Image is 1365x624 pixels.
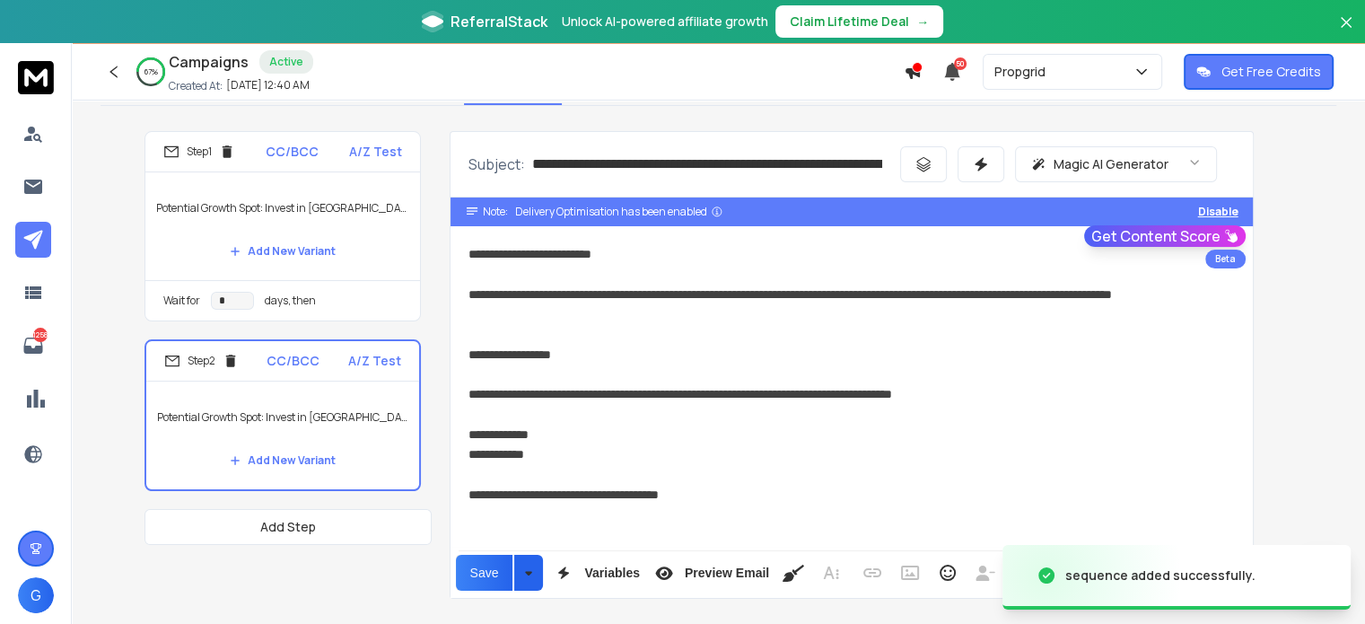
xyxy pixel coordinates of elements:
[483,205,508,219] span: Note:
[1205,250,1246,268] div: Beta
[1054,155,1168,173] p: Magic AI Generator
[855,555,889,591] button: Insert Link (Ctrl+K)
[15,328,51,364] a: 1258
[163,144,235,160] div: Step 1
[169,51,249,73] h1: Campaigns
[33,328,48,342] p: 1258
[265,294,316,308] p: days, then
[1221,63,1321,81] p: Get Free Credits
[893,555,927,591] button: Insert Image (Ctrl+P)
[581,566,643,581] span: Variables
[456,555,513,591] button: Save
[164,353,239,369] div: Step 2
[18,577,54,613] button: G
[681,566,773,581] span: Preview Email
[1015,146,1217,182] button: Magic AI Generator
[226,78,310,92] p: [DATE] 12:40 AM
[451,11,547,32] span: ReferralStack
[215,233,350,269] button: Add New Variant
[144,131,421,321] li: Step1CC/BCCA/Z TestPotential Growth Spot: Invest in [GEOGRAPHIC_DATA] {{firstName}} jiAdd New Var...
[163,294,200,308] p: Wait for
[169,79,223,93] p: Created At:
[931,555,965,591] button: Emoticons
[968,555,1002,591] button: Insert Unsubscribe Link
[144,66,158,77] p: 67 %
[1334,11,1358,54] button: Close banner
[348,352,401,370] p: A/Z Test
[156,183,409,233] p: Potential Growth Spot: Invest in [GEOGRAPHIC_DATA] {{firstName}} ji
[776,555,810,591] button: Clean HTML
[157,392,408,443] p: Potential Growth Spot: Invest in [GEOGRAPHIC_DATA] Plotting {{firstName}} ji
[266,143,319,161] p: CC/BCC
[562,13,768,31] p: Unlock AI-powered affiliate growth
[994,63,1053,81] p: Propgrid
[259,50,313,74] div: Active
[215,443,350,479] button: Add New Variant
[144,509,432,545] button: Add Step
[1065,567,1256,584] div: sequence added successfully.
[468,154,525,175] p: Subject:
[515,205,723,219] div: Delivery Optimisation has been enabled
[547,555,643,591] button: Variables
[1184,54,1334,90] button: Get Free Credits
[267,352,319,370] p: CC/BCC
[1198,205,1238,219] button: Disable
[144,339,421,491] li: Step2CC/BCCA/Z TestPotential Growth Spot: Invest in [GEOGRAPHIC_DATA] Plotting {{firstName}} jiAd...
[916,13,929,31] span: →
[647,555,773,591] button: Preview Email
[954,57,967,70] span: 50
[775,5,943,38] button: Claim Lifetime Deal→
[814,555,848,591] button: More Text
[1084,225,1246,247] button: Get Content Score
[349,143,402,161] p: A/Z Test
